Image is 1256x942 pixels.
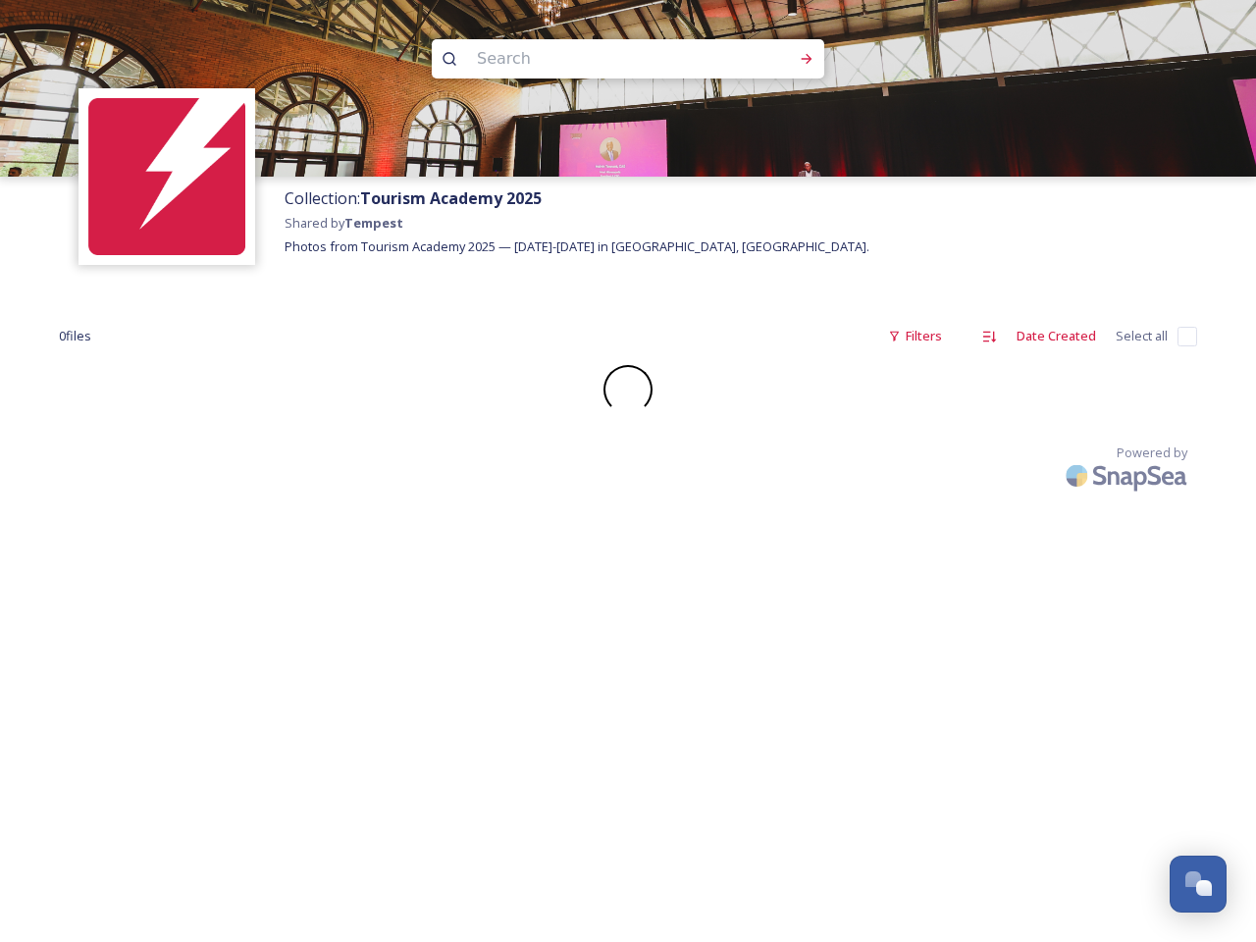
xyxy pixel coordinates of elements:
strong: Tempest [344,214,403,232]
img: SnapSea Logo [1060,452,1197,498]
input: Search [467,37,736,80]
span: Powered by [1117,444,1187,462]
strong: Tourism Academy 2025 [360,187,542,209]
button: Open Chat [1170,856,1227,913]
span: 0 file s [59,327,91,345]
div: Filters [878,317,952,355]
img: tempest-red-icon-rounded.png [88,98,245,255]
span: Collection: [285,187,542,209]
span: Select all [1116,327,1168,345]
span: Photos from Tourism Academy 2025 — [DATE]-[DATE] in [GEOGRAPHIC_DATA], [GEOGRAPHIC_DATA]. [285,237,869,255]
span: Shared by [285,214,403,232]
div: Date Created [1007,317,1106,355]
